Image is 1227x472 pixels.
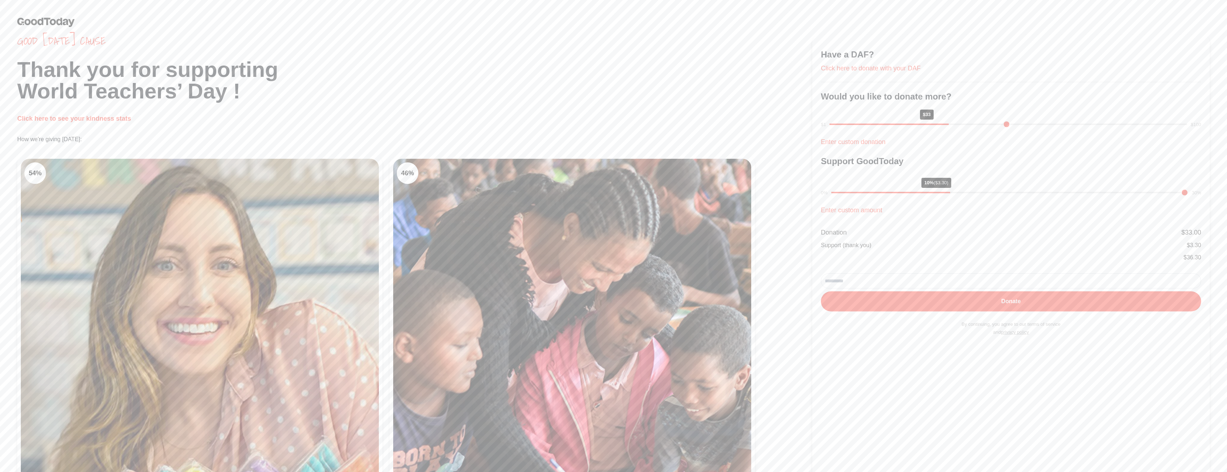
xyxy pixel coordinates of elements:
[1190,242,1201,248] span: 3.30
[934,180,948,185] span: ($3.30)
[821,227,847,237] div: Donation
[821,189,828,196] div: 0%
[821,91,1201,102] h3: Would you like to donate more?
[821,207,882,214] a: Enter custom amount
[821,49,1201,60] h3: Have a DAF?
[921,178,951,188] div: 10%
[24,162,46,184] div: 54 %
[1191,121,1201,128] div: $100
[17,115,131,122] a: Click here to see your kindness stats
[17,59,812,102] h1: Thank you for supporting World Teachers’ Day !
[1001,329,1029,335] a: privacy policy
[1187,241,1201,250] div: $
[1181,227,1201,237] div: $
[821,138,886,145] a: Enter custom donation
[821,320,1201,336] p: By continuing, you agree to our terms of service and
[821,65,921,72] a: Click here to donate with your DAF
[17,17,75,27] img: GoodToday
[1192,189,1201,196] div: 30%
[1184,253,1201,262] div: $
[17,135,812,144] p: How we're giving [DATE]:
[1187,254,1201,260] span: 36.30
[397,162,418,184] div: 46 %
[821,291,1201,311] button: Donate
[920,110,934,120] div: $33
[821,121,826,128] div: $1
[821,156,1201,167] h3: Support GoodToday
[1185,229,1201,236] span: 33.00
[17,34,812,47] span: Good [DATE] cause
[821,241,872,250] div: Support (thank you)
